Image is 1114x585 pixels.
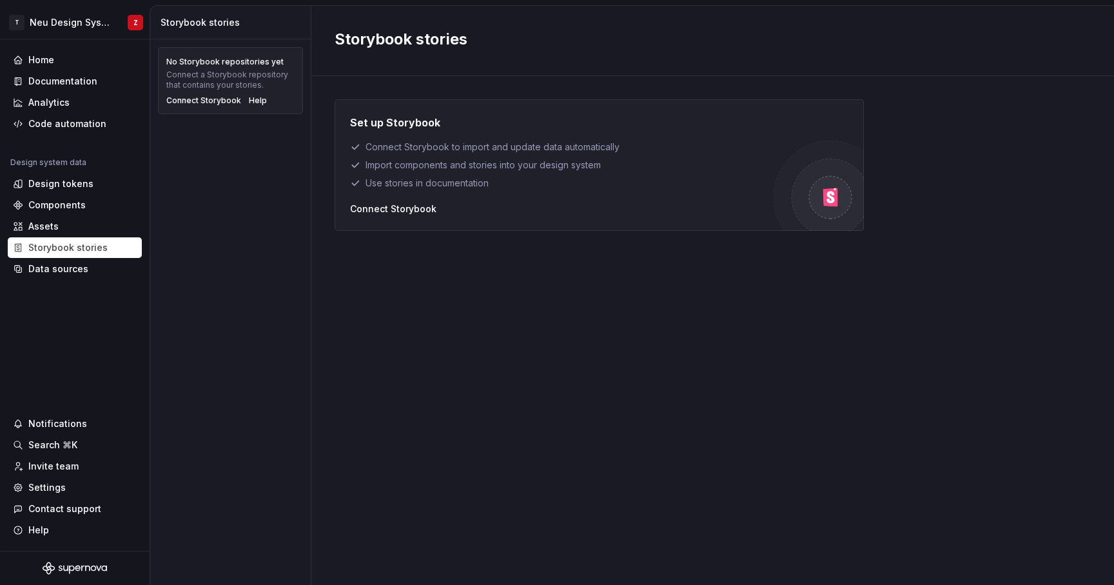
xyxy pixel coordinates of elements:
[28,263,88,275] div: Data sources
[10,157,86,168] div: Design system data
[8,92,142,113] a: Analytics
[28,199,86,212] div: Components
[350,203,436,215] button: Connect Storybook
[28,117,106,130] div: Code automation
[8,520,142,540] button: Help
[28,481,66,494] div: Settings
[28,54,54,66] div: Home
[8,456,142,477] a: Invite team
[249,95,267,106] a: Help
[8,71,142,92] a: Documentation
[350,159,774,172] div: Import components and stories into your design system
[28,439,77,451] div: Search ⌘K
[8,50,142,70] a: Home
[166,95,241,106] button: Connect Storybook
[30,16,112,29] div: Neu Design System
[8,195,142,215] a: Components
[28,241,108,254] div: Storybook stories
[28,460,79,473] div: Invite team
[8,477,142,498] a: Settings
[166,70,295,90] div: Connect a Storybook repository that contains your stories.
[350,177,774,190] div: Use stories in documentation
[8,174,142,194] a: Design tokens
[8,413,142,434] button: Notifications
[8,435,142,455] button: Search ⌘K
[8,499,142,519] button: Contact support
[28,417,87,430] div: Notifications
[9,15,24,30] div: T
[8,237,142,258] a: Storybook stories
[28,75,97,88] div: Documentation
[335,29,1075,50] h2: Storybook stories
[133,17,138,28] div: Z
[350,115,440,130] h4: Set up Storybook
[3,8,147,36] button: TNeu Design SystemZ
[28,220,59,233] div: Assets
[28,502,101,515] div: Contact support
[350,141,774,154] div: Connect Storybook to import and update data automatically
[28,524,49,537] div: Help
[166,57,284,67] div: No Storybook repositories yet
[43,562,107,575] svg: Supernova Logo
[8,114,142,134] a: Code automation
[161,16,306,29] div: Storybook stories
[8,216,142,237] a: Assets
[28,177,93,190] div: Design tokens
[28,96,70,109] div: Analytics
[8,259,142,279] a: Data sources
